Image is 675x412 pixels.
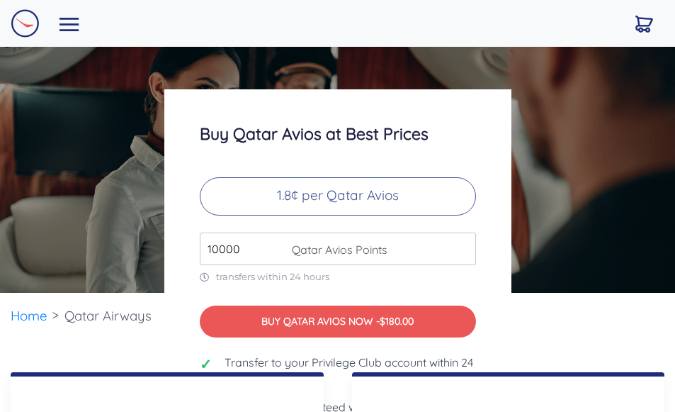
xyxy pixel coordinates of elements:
[635,16,653,33] img: Cart
[11,9,39,38] img: Logo
[59,18,79,31] img: Toggle
[200,125,476,143] h3: Buy Qatar Avios at Best Prices
[200,354,214,375] span: ✓
[11,6,39,41] a: Logo
[200,271,476,283] p: transfers within 24 hours
[11,307,47,324] a: Home
[200,177,476,216] p: 1.8¢ per Qatar Avios
[50,12,89,34] button: Toggle navigation
[225,354,476,388] span: Transfer to your Privilege Club account within 24 hours
[380,315,414,328] span: $180.00
[200,306,476,337] button: BUY QATAR AVIOS NOW -$180.00
[285,241,387,258] span: Qatar Avios Points
[57,293,159,339] li: Qatar Airways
